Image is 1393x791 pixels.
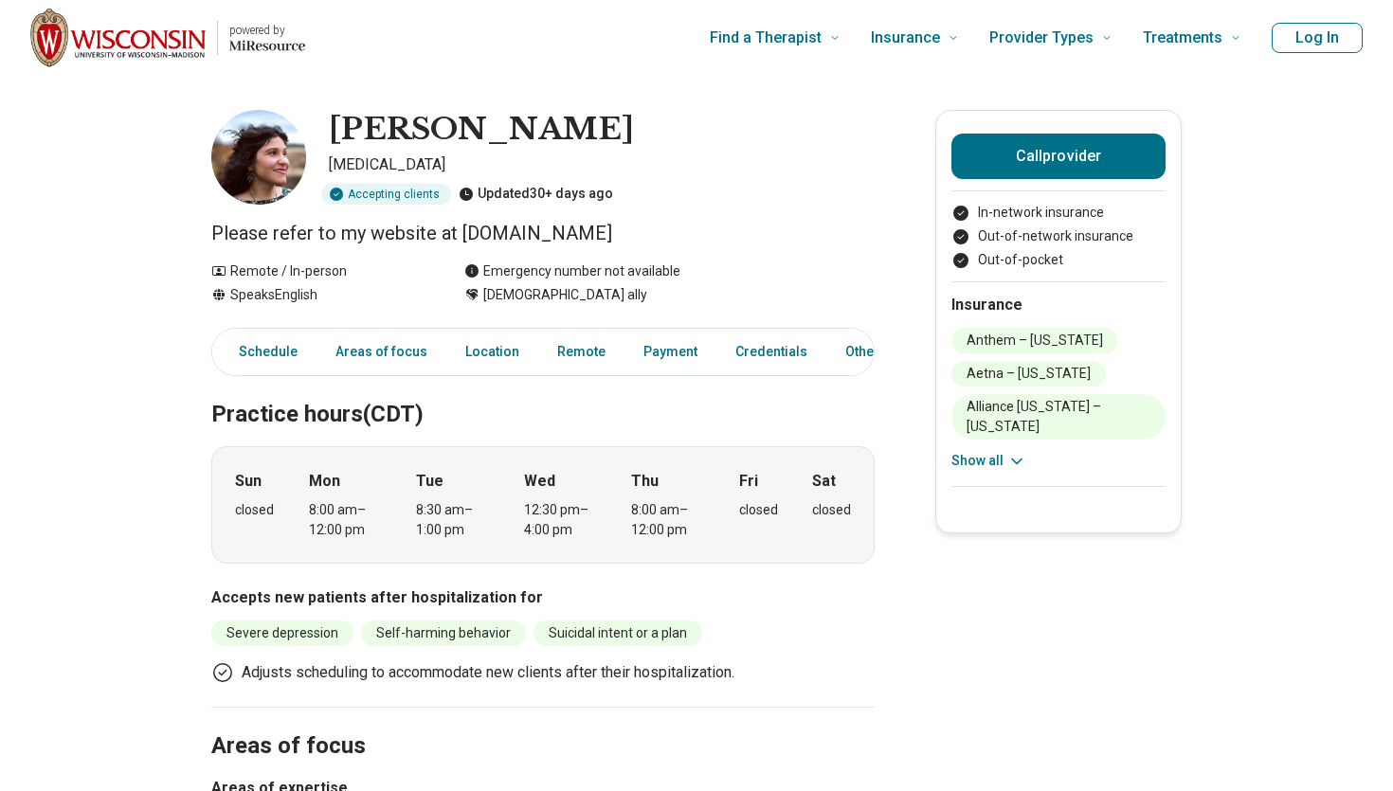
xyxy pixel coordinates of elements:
div: Accepting clients [321,184,451,205]
p: powered by [229,23,305,38]
div: 8:00 am – 12:00 pm [309,500,382,540]
li: Aetna – [US_STATE] [951,361,1106,387]
div: Emergency number not available [464,261,680,281]
div: When does the program meet? [211,446,875,564]
div: 12:30 pm – 4:00 pm [524,500,597,540]
li: In-network insurance [951,203,1166,223]
div: Remote / In-person [211,261,426,281]
a: Payment [632,333,709,371]
div: closed [739,500,778,520]
p: Adjusts scheduling to accommodate new clients after their hospitalization. [242,661,734,684]
strong: Thu [631,470,659,493]
strong: Sat [812,470,836,493]
h2: Practice hours (CDT) [211,353,875,431]
span: Provider Types [989,25,1094,51]
h2: Insurance [951,294,1166,316]
ul: Payment options [951,203,1166,270]
h1: [PERSON_NAME] [329,110,634,150]
div: 8:00 am – 12:00 pm [631,500,704,540]
span: Find a Therapist [710,25,822,51]
span: Insurance [871,25,940,51]
button: Show all [951,451,1026,471]
a: Remote [546,333,617,371]
p: [MEDICAL_DATA] [329,153,875,176]
strong: Mon [309,470,340,493]
div: closed [812,500,851,520]
a: Home page [30,8,305,68]
div: Speaks English [211,285,426,305]
li: Out-of-network insurance [951,226,1166,246]
li: Self-harming behavior [361,620,526,646]
p: Please refer to my website at [DOMAIN_NAME] [211,220,875,246]
button: Log In [1272,23,1363,53]
a: Credentials [724,333,819,371]
a: Location [454,333,531,371]
div: closed [235,500,274,520]
div: 8:30 am – 1:00 pm [416,500,489,540]
div: Updated 30+ days ago [459,184,613,205]
strong: Sun [235,470,262,493]
strong: Tue [416,470,443,493]
li: Out-of-pocket [951,250,1166,270]
li: Suicidal intent or a plan [534,620,702,646]
img: Cynthia La Morgese, Psychiatrist [211,110,306,205]
a: Areas of focus [324,333,439,371]
span: Treatments [1143,25,1222,51]
span: [DEMOGRAPHIC_DATA] ally [483,285,647,305]
li: Severe depression [211,620,353,646]
button: Callprovider [951,134,1166,179]
li: Alliance [US_STATE] – [US_STATE] [951,394,1166,440]
h2: Areas of focus [211,685,875,763]
li: Anthem – [US_STATE] [951,328,1118,353]
strong: Fri [739,470,758,493]
strong: Wed [524,470,555,493]
a: Schedule [216,333,309,371]
a: Other [834,333,902,371]
h3: Accepts new patients after hospitalization for [211,586,875,609]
